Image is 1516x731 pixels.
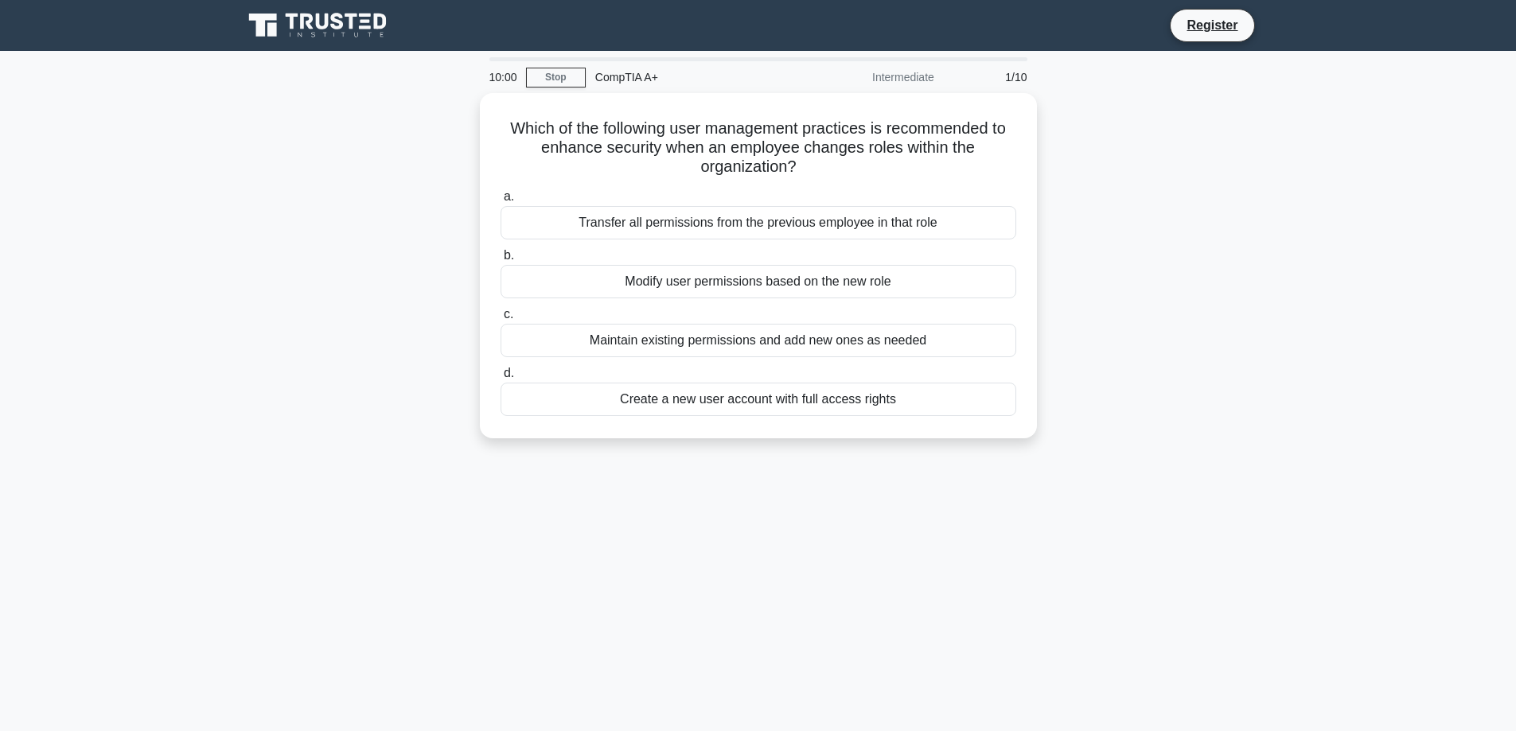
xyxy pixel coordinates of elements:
[501,324,1016,357] div: Maintain existing permissions and add new ones as needed
[526,68,586,87] a: Stop
[1177,15,1247,35] a: Register
[499,119,1018,177] h5: Which of the following user management practices is recommended to enhance security when an emplo...
[501,383,1016,416] div: Create a new user account with full access rights
[504,366,514,379] span: d.
[501,265,1016,298] div: Modify user permissions based on the new role
[586,61,805,93] div: CompTIA A+
[504,307,513,321] span: c.
[944,61,1037,93] div: 1/10
[504,189,514,203] span: a.
[805,61,944,93] div: Intermediate
[480,61,526,93] div: 10:00
[501,206,1016,239] div: Transfer all permissions from the previous employee in that role
[504,248,514,262] span: b.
